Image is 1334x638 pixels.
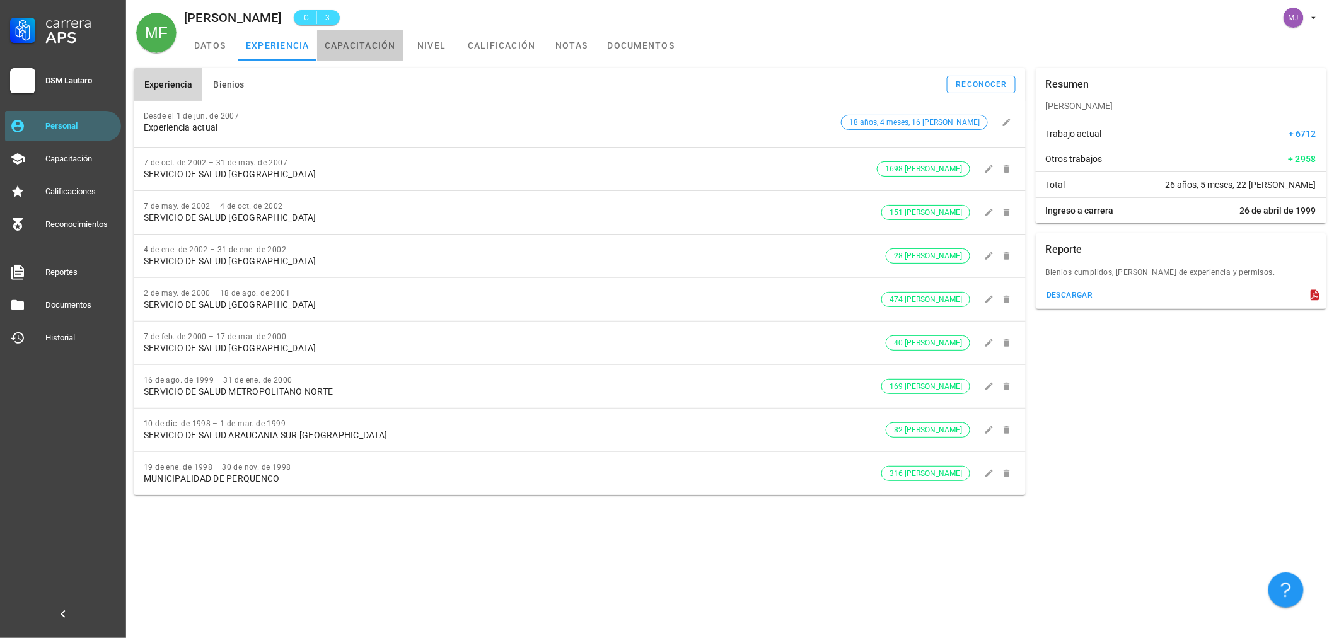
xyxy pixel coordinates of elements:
a: Historial [5,323,121,353]
div: SERVICIO DE SALUD [GEOGRAPHIC_DATA] [144,169,877,180]
button: descargar [1041,286,1098,304]
span: 1698 [PERSON_NAME] [885,162,962,176]
span: Ingreso a carrera [1046,204,1114,217]
div: SERVICIO DE SALUD [GEOGRAPHIC_DATA] [144,256,886,267]
span: + 6712 [1289,127,1316,140]
div: SERVICIO DE SALUD [GEOGRAPHIC_DATA] [144,212,881,223]
div: Personal [45,121,116,131]
div: Historial [45,333,116,343]
span: 316 [PERSON_NAME] [890,467,962,480]
div: 7 de may. de 2002 – 4 de oct. de 2002 [144,202,881,211]
span: 28 [PERSON_NAME] [894,249,962,263]
a: Reportes [5,257,121,287]
div: 19 de ene. de 1998 – 30 de nov. de 1998 [144,463,881,472]
span: 18 años, 4 meses, 16 [PERSON_NAME] [849,115,980,129]
div: Desde el 1 de jun. de 2007 [144,112,836,120]
a: datos [182,30,238,61]
button: reconocer [947,76,1016,93]
div: 4 de ene. de 2002 – 31 de ene. de 2002 [144,245,886,254]
div: descargar [1046,291,1093,299]
a: Capacitación [5,144,121,174]
div: Calificaciones [45,187,116,197]
div: 10 de dic. de 1998 – 1 de mar. de 1999 [144,419,886,428]
span: C [301,11,311,24]
div: Reconocimientos [45,219,116,229]
div: avatar [136,13,177,53]
div: 7 de feb. de 2000 – 17 de mar. de 2000 [144,332,886,341]
div: MUNICIPALIDAD DE PERQUENCO [144,473,881,484]
div: avatar [1284,8,1304,28]
div: Reportes [45,267,116,277]
div: Reporte [1046,233,1082,266]
div: Experiencia actual [144,122,836,133]
div: SERVICIO DE SALUD ARAUCANIA SUR [GEOGRAPHIC_DATA] [144,430,886,441]
div: DSM Lautaro [45,76,116,86]
div: SERVICIO DE SALUD [GEOGRAPHIC_DATA] [144,299,881,310]
span: Otros trabajos [1046,153,1103,165]
span: Bienios [212,79,244,90]
div: Bienios cumplidos, [PERSON_NAME] de experiencia y permisos. [1036,266,1326,286]
span: Total [1046,178,1065,191]
button: Bienios [202,68,254,101]
span: 40 [PERSON_NAME] [894,336,962,350]
div: [PERSON_NAME] [184,11,281,25]
span: Trabajo actual [1046,127,1102,140]
span: 26 años, 5 meses, 22 [PERSON_NAME] [1166,178,1316,191]
div: SERVICIO DE SALUD [GEOGRAPHIC_DATA] [144,343,886,354]
span: 82 [PERSON_NAME] [894,423,962,437]
div: SERVICIO DE SALUD METROPOLITANO NORTE [144,386,881,397]
button: Experiencia [134,68,202,101]
a: capacitación [317,30,403,61]
a: notas [543,30,600,61]
a: experiencia [238,30,317,61]
div: Resumen [1046,68,1089,101]
span: 474 [PERSON_NAME] [890,293,962,306]
span: Experiencia [144,79,192,90]
a: Personal [5,111,121,141]
span: MF [145,13,168,53]
span: 26 de abril de 1999 [1240,204,1316,217]
div: Carrera [45,15,116,30]
a: Documentos [5,290,121,320]
a: documentos [600,30,683,61]
span: + 2958 [1289,153,1317,165]
a: calificación [460,30,543,61]
a: nivel [403,30,460,61]
span: 151 [PERSON_NAME] [890,206,962,219]
div: 7 de oct. de 2002 – 31 de may. de 2007 [144,158,877,167]
div: 2 de may. de 2000 – 18 de ago. de 2001 [144,289,881,298]
span: 169 [PERSON_NAME] [890,380,962,393]
div: APS [45,30,116,45]
div: reconocer [956,80,1007,89]
a: Reconocimientos [5,209,121,240]
div: Capacitación [45,154,116,164]
div: Documentos [45,300,116,310]
div: [PERSON_NAME] [1036,91,1326,121]
span: 3 [322,11,332,24]
div: 16 de ago. de 1999 – 31 de ene. de 2000 [144,376,881,385]
a: Calificaciones [5,177,121,207]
